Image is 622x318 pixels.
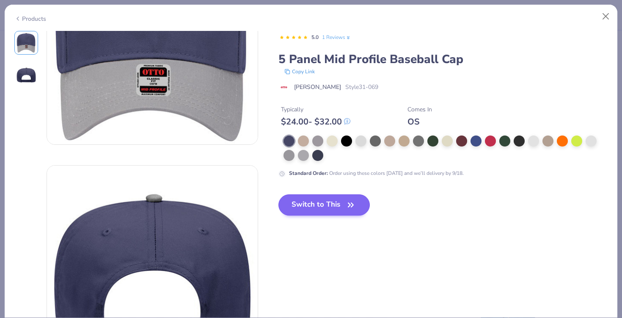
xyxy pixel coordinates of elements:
[278,84,290,91] img: brand logo
[407,105,432,114] div: Comes In
[289,170,328,177] strong: Standard Order :
[281,105,350,114] div: Typically
[294,83,341,91] span: [PERSON_NAME]
[16,65,36,85] img: Back
[14,14,46,23] div: Products
[278,194,370,216] button: Switch to This
[279,31,308,44] div: 5.0 Stars
[281,116,350,127] div: $ 24.00 - $ 32.00
[311,34,319,41] span: 5.0
[598,8,614,25] button: Close
[16,33,36,53] img: Front
[278,51,608,67] div: 5 Panel Mid Profile Baseball Cap
[289,169,464,177] div: Order using these colors [DATE] and we’ll delivery by 9/18.
[407,116,432,127] div: OS
[322,33,351,41] a: 1 Reviews
[282,67,317,76] button: copy to clipboard
[345,83,378,91] span: Style 31-069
